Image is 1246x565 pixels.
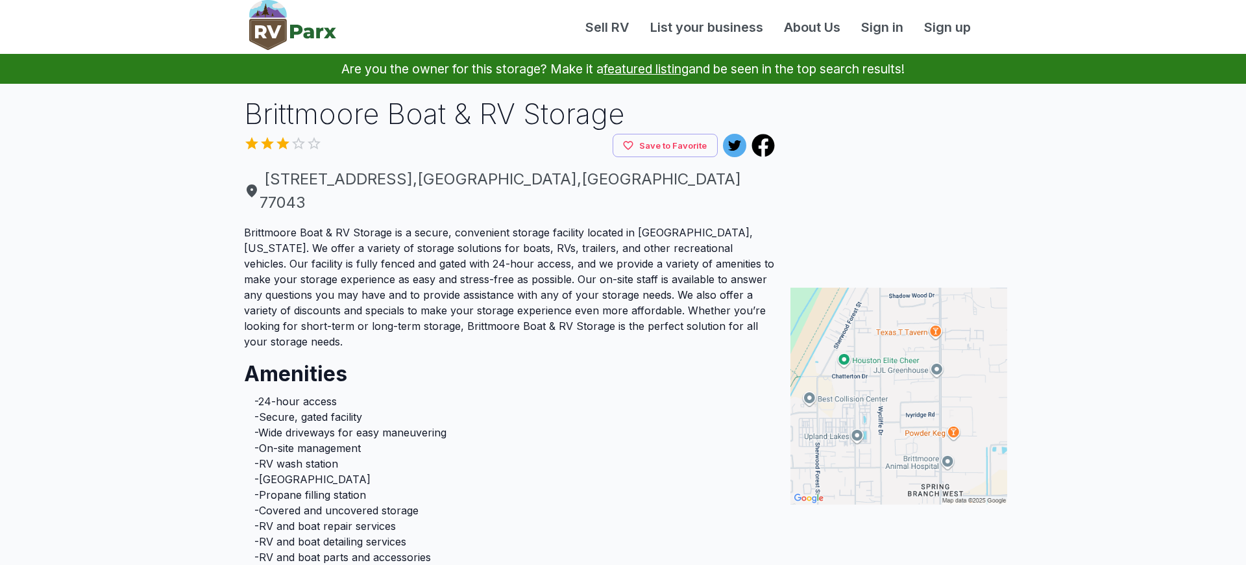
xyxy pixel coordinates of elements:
h1: Brittmoore Boat & RV Storage [244,94,775,134]
li: -Propane filling station [254,487,764,503]
li: -[GEOGRAPHIC_DATA] [254,471,764,487]
span: [STREET_ADDRESS] , [GEOGRAPHIC_DATA] , [GEOGRAPHIC_DATA] 77043 [244,168,775,214]
a: featured listing [604,61,689,77]
a: About Us [774,18,851,37]
li: -RV and boat detailing services [254,534,764,549]
li: -On-site management [254,440,764,456]
li: -RV and boat parts and accessories [254,549,764,565]
img: Map for Brittmoore Boat & RV Storage [790,288,1007,505]
p: Brittmoore Boat & RV Storage is a secure, convenient storage facility located in [GEOGRAPHIC_DATA... [244,225,775,349]
li: -24-hour access [254,394,764,409]
a: [STREET_ADDRESS],[GEOGRAPHIC_DATA],[GEOGRAPHIC_DATA] 77043 [244,168,775,214]
a: Sign in [851,18,914,37]
p: Are you the owner for this storage? Make it a and be seen in the top search results! [16,54,1230,84]
a: Sign up [914,18,981,37]
li: -Wide driveways for easy maneuvering [254,425,764,440]
li: -Secure, gated facility [254,409,764,425]
iframe: Advertisement [790,94,1007,257]
li: -Covered and uncovered storage [254,503,764,518]
button: Save to Favorite [613,134,718,158]
a: Sell RV [575,18,640,37]
li: -RV and boat repair services [254,518,764,534]
a: List your business [640,18,774,37]
li: -RV wash station [254,456,764,471]
h2: Amenities [244,349,775,388]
